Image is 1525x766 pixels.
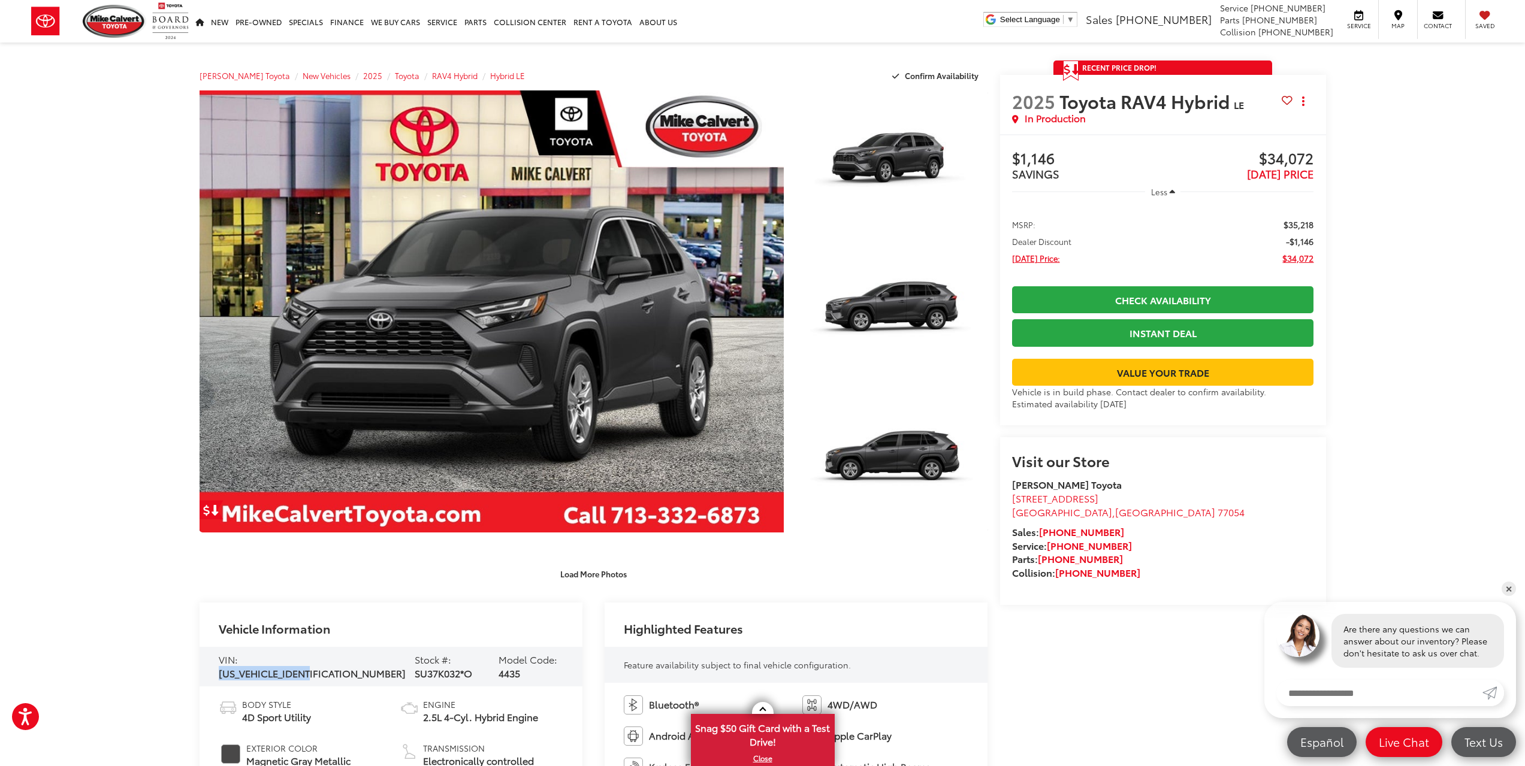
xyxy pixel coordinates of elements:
span: Model Code: [499,652,557,666]
span: [GEOGRAPHIC_DATA] [1115,505,1215,519]
span: Confirm Availability [905,70,979,81]
span: [DATE] Price: [1012,252,1060,264]
span: SU37K032*O [415,666,472,680]
span: Body Style [242,698,311,710]
span: [PHONE_NUMBER] [1251,2,1325,14]
span: 2.5L 4-Cyl. Hybrid Engine [423,710,538,724]
img: 4WD/AWD [802,695,822,714]
a: Hybrid LE [490,70,525,81]
button: Actions [1293,90,1313,111]
span: 4435 [499,666,520,680]
img: 2025 Toyota RAV4 Hybrid Hybrid LE [795,388,990,534]
span: Map [1385,22,1411,30]
span: 4WD/AWD [828,698,877,711]
a: Expand Photo 1 [797,90,988,234]
span: Select Language [1000,15,1060,24]
a: Check Availability [1012,286,1314,313]
span: $35,218 [1284,219,1313,231]
span: $34,072 [1163,150,1314,168]
strong: Service: [1012,538,1132,552]
span: Less [1151,186,1167,197]
button: Confirm Availability [886,65,988,86]
img: 2025 Toyota RAV4 Hybrid Hybrid LE [194,88,790,535]
span: Contact [1424,22,1452,30]
span: Engine [423,698,538,710]
input: Enter your message [1276,680,1482,706]
span: Service [1345,22,1372,30]
span: 4D Sport Utility [242,710,311,724]
a: Expand Photo 0 [200,90,784,532]
span: Bluetooth® [649,698,699,711]
span: 77054 [1218,505,1245,519]
a: Select Language​ [1000,15,1074,24]
span: Parts [1220,14,1240,26]
span: #494848 [221,744,240,764]
a: Value Your Trade [1012,359,1314,386]
span: [PHONE_NUMBER] [1258,26,1333,38]
a: RAV4 Hybrid [432,70,478,81]
h2: Highlighted Features [624,622,743,635]
span: Live Chat [1373,734,1435,749]
img: Android Auto [624,726,643,746]
button: Less [1145,181,1181,202]
span: [DATE] PRICE [1247,166,1313,181]
span: $1,146 [1012,150,1163,168]
strong: Parts: [1012,552,1123,565]
button: Load More Photos [552,563,635,584]
img: Agent profile photo [1276,614,1319,657]
span: Collision [1220,26,1256,38]
img: 2025 Toyota RAV4 Hybrid Hybrid LE [795,238,990,384]
span: Toyota RAV4 Hybrid [1059,88,1234,114]
span: , [1012,505,1245,519]
img: 2025 Toyota RAV4 Hybrid Hybrid LE [795,89,990,235]
span: Service [1220,2,1248,14]
span: Español [1294,734,1349,749]
h2: Visit our Store [1012,453,1314,468]
span: Sales [1086,11,1113,27]
div: Are there any questions we can answer about our inventory? Please don't hesitate to ask us over c... [1331,614,1504,668]
span: LE [1234,98,1244,111]
span: Text Us [1458,734,1509,749]
span: VIN: [219,652,238,666]
a: [PHONE_NUMBER] [1055,565,1140,579]
a: Toyota [395,70,419,81]
span: MSRP: [1012,219,1035,231]
a: Submit [1482,680,1504,706]
span: Get Price Drop Alert [1063,60,1079,81]
a: Get Price Drop Alert Recent Price Drop! [1053,60,1272,75]
a: Instant Deal [1012,319,1314,346]
span: Snag $50 Gift Card with a Test Drive! [692,715,834,752]
strong: Sales: [1012,525,1124,538]
strong: Collision: [1012,565,1140,579]
a: Español [1287,727,1357,757]
span: dropdown dots [1302,96,1304,106]
a: Expand Photo 2 [797,240,988,383]
span: Dealer Discount [1012,235,1071,247]
span: [GEOGRAPHIC_DATA] [1012,505,1112,519]
a: Text Us [1451,727,1516,757]
a: Get Price Drop Alert [200,500,224,519]
span: New Vehicles [303,70,351,81]
a: [PERSON_NAME] Toyota [200,70,290,81]
span: Recent Price Drop! [1082,62,1156,72]
span: Android Auto [649,729,710,743]
span: Stock #: [415,652,451,666]
img: Bluetooth® [624,695,643,714]
a: 2025 [363,70,382,81]
span: SAVINGS [1012,166,1059,181]
span: 2025 [1012,88,1055,114]
span: [PHONE_NUMBER] [1242,14,1317,26]
h2: Vehicle Information [219,622,330,635]
strong: [PERSON_NAME] Toyota [1012,477,1122,491]
span: Feature availability subject to final vehicle configuration. [624,659,851,671]
a: Expand Photo 3 [797,390,988,533]
a: Live Chat [1366,727,1442,757]
span: Transmission [423,742,563,754]
span: [STREET_ADDRESS] [1012,491,1098,505]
